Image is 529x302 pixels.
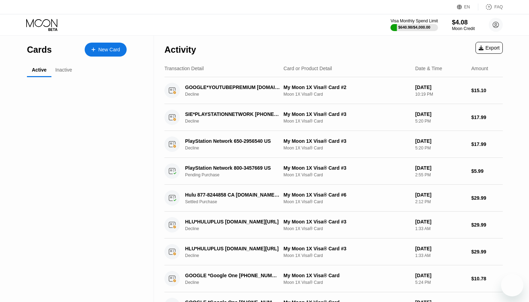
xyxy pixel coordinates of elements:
[55,67,72,73] div: Inactive
[283,199,409,204] div: Moon 1X Visa® Card
[415,111,466,117] div: [DATE]
[283,253,409,258] div: Moon 1X Visa® Card
[283,84,409,90] div: My Moon 1X Visa® Card #2
[283,138,409,144] div: My Moon 1X Visa® Card #3
[164,77,503,104] div: GOOGLE*YOUTUBEPREMIUM [DOMAIN_NAME][URL][GEOGRAPHIC_DATA]DeclineMy Moon 1X Visa® Card #2Moon 1X V...
[283,172,409,177] div: Moon 1X Visa® Card
[164,158,503,185] div: PlayStation Network 800-3457669 USPending PurchaseMy Moon 1X Visa® Card #3Moon 1X Visa® Card[DATE...
[390,19,438,31] div: Visa Monthly Spend Limit$640.98/$4,000.00
[415,273,466,278] div: [DATE]
[185,111,280,117] div: SIE*PLAYSTATIONNETWORK [PHONE_NUMBER] US
[164,66,204,71] div: Transaction Detail
[164,212,503,238] div: HLU*HULUPLUS [DOMAIN_NAME][URL]DeclineMy Moon 1X Visa® Card #3Moon 1X Visa® Card[DATE]1:33 AM$29.99
[185,273,280,278] div: GOOGLE *Google One [PHONE_NUMBER] US
[185,226,287,231] div: Decline
[415,138,466,144] div: [DATE]
[283,273,409,278] div: My Moon 1X Visa® Card
[471,88,503,93] div: $15.10
[283,119,409,124] div: Moon 1X Visa® Card
[415,253,466,258] div: 1:33 AM
[415,219,466,224] div: [DATE]
[415,199,466,204] div: 2:12 PM
[390,19,438,23] div: Visa Monthly Spend Limit
[185,199,287,204] div: Settled Purchase
[283,226,409,231] div: Moon 1X Visa® Card
[185,146,287,150] div: Decline
[457,3,478,10] div: EN
[415,84,466,90] div: [DATE]
[471,276,503,281] div: $10.78
[415,165,466,171] div: [DATE]
[164,238,503,265] div: HLU*HULUPLUS [DOMAIN_NAME][URL]DeclineMy Moon 1X Visa® Card #3Moon 1X Visa® Card[DATE]1:33 AM$29.99
[185,84,280,90] div: GOOGLE*YOUTUBEPREMIUM [DOMAIN_NAME][URL][GEOGRAPHIC_DATA]
[471,249,503,255] div: $29.99
[283,66,332,71] div: Card or Product Detail
[185,219,280,224] div: HLU*HULUPLUS [DOMAIN_NAME][URL]
[283,246,409,251] div: My Moon 1X Visa® Card #3
[32,67,47,73] div: Active
[415,119,466,124] div: 5:20 PM
[164,104,503,131] div: SIE*PLAYSTATIONNETWORK [PHONE_NUMBER] USDeclineMy Moon 1X Visa® Card #3Moon 1X Visa® Card[DATE]5:...
[415,146,466,150] div: 5:20 PM
[185,92,287,97] div: Decline
[398,25,430,29] div: $640.98 / $4,000.00
[98,47,120,53] div: New Card
[415,192,466,198] div: [DATE]
[185,165,280,171] div: PlayStation Network 800-3457669 US
[471,66,488,71] div: Amount
[415,226,466,231] div: 1:33 AM
[471,141,503,147] div: $17.99
[452,19,475,26] div: $4.08
[283,165,409,171] div: My Moon 1X Visa® Card #3
[185,280,287,285] div: Decline
[415,280,466,285] div: 5:24 PM
[185,119,287,124] div: Decline
[185,172,287,177] div: Pending Purchase
[415,66,442,71] div: Date & Time
[479,45,500,51] div: Export
[185,138,280,144] div: PlayStation Network 650-2956540 US
[283,192,409,198] div: My Moon 1X Visa® Card #6
[464,5,470,9] div: EN
[164,185,503,212] div: Hulu 877-8244858 CA [DOMAIN_NAME][URL]Settled PurchaseMy Moon 1X Visa® Card #6Moon 1X Visa® Card[...
[471,195,503,201] div: $29.99
[478,3,503,10] div: FAQ
[475,42,503,54] div: Export
[185,192,280,198] div: Hulu 877-8244858 CA [DOMAIN_NAME][URL]
[452,19,475,31] div: $4.08Moon Credit
[471,168,503,174] div: $5.99
[471,222,503,228] div: $29.99
[283,92,409,97] div: Moon 1X Visa® Card
[452,26,475,31] div: Moon Credit
[164,265,503,292] div: GOOGLE *Google One [PHONE_NUMBER] USDeclineMy Moon 1X Visa® CardMoon 1X Visa® Card[DATE]5:24 PM$1...
[283,111,409,117] div: My Moon 1X Visa® Card #3
[185,246,280,251] div: HLU*HULUPLUS [DOMAIN_NAME][URL]
[415,92,466,97] div: 10:19 PM
[283,280,409,285] div: Moon 1X Visa® Card
[283,146,409,150] div: Moon 1X Visa® Card
[415,172,466,177] div: 2:55 PM
[415,246,466,251] div: [DATE]
[164,131,503,158] div: PlayStation Network 650-2956540 USDeclineMy Moon 1X Visa® Card #3Moon 1X Visa® Card[DATE]5:20 PM$...
[164,45,196,55] div: Activity
[27,45,52,55] div: Cards
[471,115,503,120] div: $17.99
[85,43,127,57] div: New Card
[185,253,287,258] div: Decline
[501,274,523,296] iframe: Button to launch messaging window
[283,219,409,224] div: My Moon 1X Visa® Card #3
[494,5,503,9] div: FAQ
